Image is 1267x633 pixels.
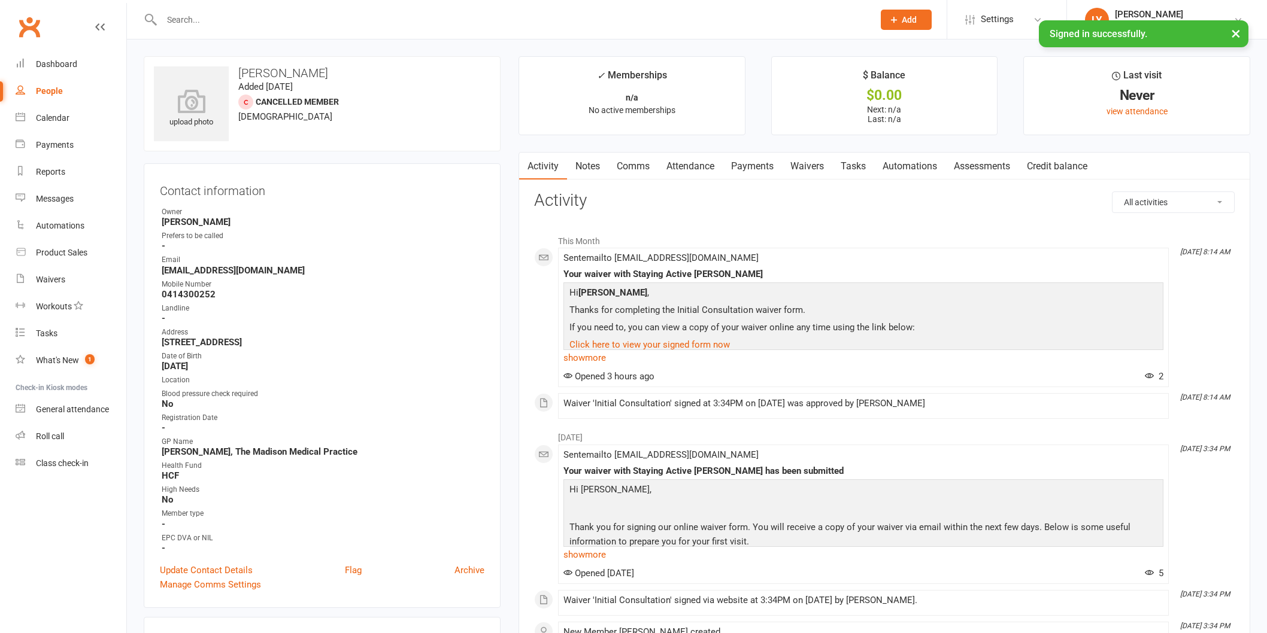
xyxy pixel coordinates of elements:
strong: No [162,494,484,505]
h3: Contact information [160,179,484,197]
div: Address [162,327,484,338]
strong: No [162,398,484,409]
span: Sent email to [EMAIL_ADDRESS][DOMAIN_NAME] [563,449,759,460]
div: Payments [36,140,74,150]
a: Activity [519,153,567,180]
p: Hi , [566,285,1160,303]
div: GP Name [162,436,484,448]
strong: - [162,519,484,529]
div: Location [162,375,484,386]
i: [DATE] 3:34 PM [1180,622,1230,630]
a: Payments [16,132,126,159]
a: Dashboard [16,51,126,78]
a: Notes [567,153,608,180]
span: Settings [981,6,1014,33]
strong: - [162,313,484,324]
div: Never [1035,89,1239,102]
strong: [PERSON_NAME] [578,287,647,298]
span: 2 [1145,371,1163,382]
span: [DEMOGRAPHIC_DATA] [238,111,332,122]
a: People [16,78,126,105]
div: Product Sales [36,248,87,257]
div: High Needs [162,484,484,495]
input: Search... [158,11,865,28]
a: Manage Comms Settings [160,577,261,592]
strong: [STREET_ADDRESS] [162,337,484,348]
div: Waivers [36,275,65,284]
a: Assessments [945,153,1019,180]
p: Thanks for completing the Initial Consultation waiver form. [566,303,1160,320]
a: Clubworx [14,12,44,42]
i: [DATE] 8:14 AM [1180,248,1230,256]
strong: - [162,241,484,251]
strong: - [162,422,484,433]
p: Hi [PERSON_NAME], [566,482,1160,500]
div: Your waiver with Staying Active [PERSON_NAME] has been submitted [563,466,1163,476]
span: No active memberships [589,105,675,115]
div: Memberships [597,68,667,90]
div: What's New [36,355,79,365]
a: show more [563,546,1163,563]
i: [DATE] 3:34 PM [1180,590,1230,598]
div: Registration Date [162,412,484,424]
a: General attendance kiosk mode [16,396,126,423]
div: Calendar [36,113,69,123]
div: Automations [36,221,84,230]
strong: HCF [162,470,484,481]
p: Next: n/a Last: n/a [783,105,987,124]
time: Added [DATE] [238,81,293,92]
li: [DATE] [534,425,1235,444]
div: Messages [36,194,74,203]
a: Update Contact Details [160,563,253,577]
div: Roll call [36,431,64,441]
a: show more [563,349,1163,366]
a: Product Sales [16,239,126,266]
div: Tasks [36,328,57,338]
a: Calendar [16,105,126,132]
div: Blood pressure check required [162,388,484,400]
div: People [36,86,63,96]
a: Workouts [16,293,126,320]
a: Attendance [658,153,723,180]
strong: [DATE] [162,361,484,372]
button: × [1225,20,1247,46]
span: Sent email to [EMAIL_ADDRESS][DOMAIN_NAME] [563,252,759,263]
span: Add [902,15,917,25]
div: Prefers to be called [162,230,484,242]
span: Opened [DATE] [563,568,634,579]
a: Archive [454,563,484,577]
div: Reports [36,167,65,176]
div: upload photo [154,89,229,129]
p: If you need to, you can view a copy of your waiver online any time using the link below: [566,320,1160,337]
strong: - [162,543,484,553]
div: $0.00 [783,89,987,102]
div: EPC DVA or NIL [162,532,484,544]
i: [DATE] 8:14 AM [1180,393,1230,401]
div: Workouts [36,302,72,311]
div: General attendance [36,404,109,414]
h3: [PERSON_NAME] [154,66,490,80]
strong: [EMAIL_ADDRESS][DOMAIN_NAME] [162,265,484,276]
div: Date of Birth [162,351,484,362]
a: Tasks [832,153,874,180]
a: Tasks [16,320,126,347]
a: What's New1 [16,347,126,374]
h3: Activity [534,191,1235,210]
div: Email [162,254,484,266]
i: ✓ [597,70,605,81]
a: Payments [723,153,782,180]
div: Staying Active [PERSON_NAME] [1115,20,1233,31]
a: Click here to view your signed form now [569,339,730,350]
div: Health Fund [162,460,484,471]
a: view attendance [1107,106,1168,116]
div: Waiver 'Initial Consultation' signed via website at 3:34PM on [DATE] by [PERSON_NAME]. [563,595,1163,605]
div: [PERSON_NAME] [1115,9,1233,20]
li: This Month [534,229,1235,248]
a: Waivers [782,153,832,180]
div: $ Balance [863,68,905,89]
a: Reports [16,159,126,185]
a: Roll call [16,423,126,450]
div: LY [1085,8,1109,32]
span: Signed in successfully. [1050,28,1147,39]
i: [DATE] 3:34 PM [1180,445,1230,453]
